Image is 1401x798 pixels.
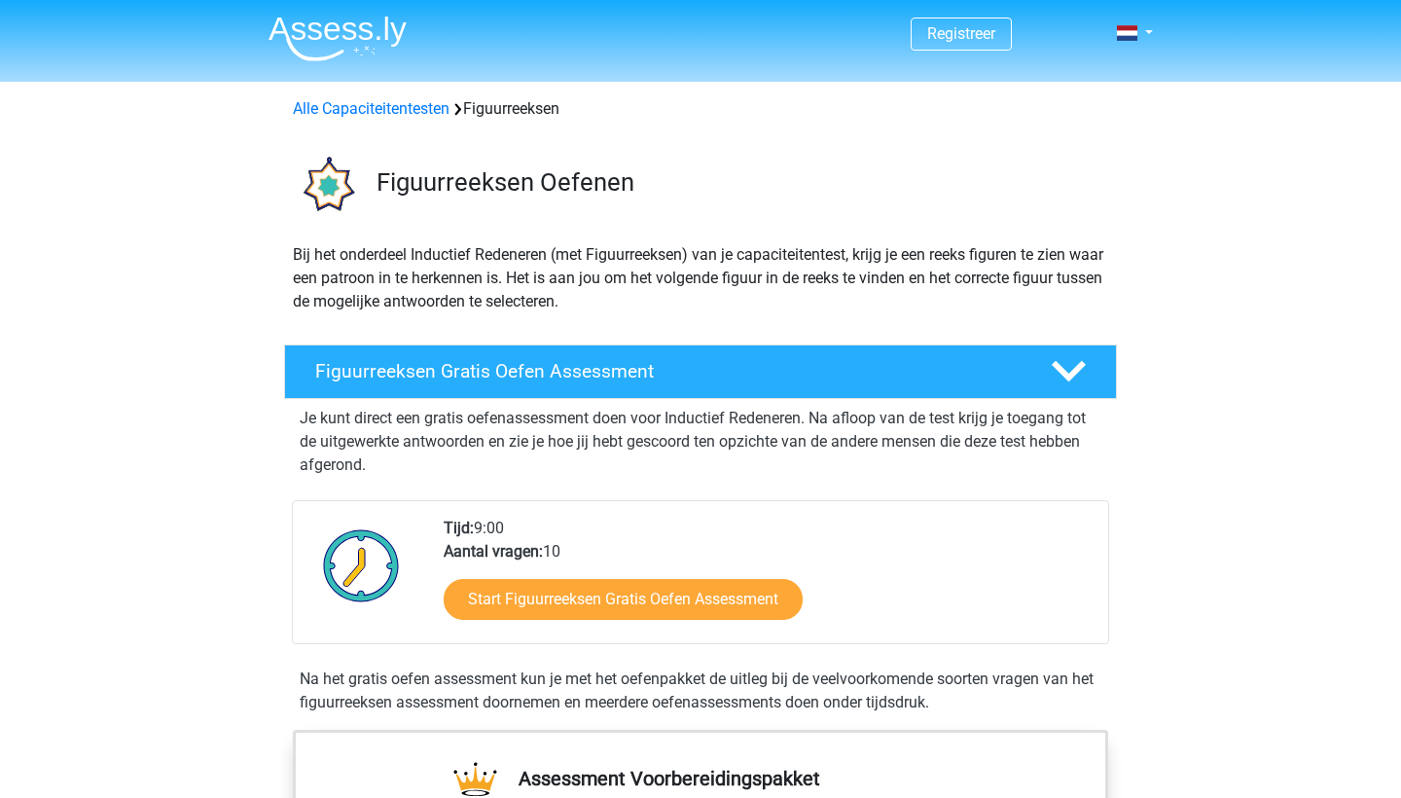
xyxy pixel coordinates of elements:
img: figuurreeksen [285,144,368,227]
a: Alle Capaciteitentesten [293,99,449,118]
img: Klok [312,517,411,614]
a: Registreer [927,24,995,43]
div: Figuurreeksen [285,97,1116,121]
h4: Figuurreeksen Gratis Oefen Assessment [315,360,1020,382]
a: Start Figuurreeksen Gratis Oefen Assessment [444,579,803,620]
p: Bij het onderdeel Inductief Redeneren (met Figuurreeksen) van je capaciteitentest, krijg je een r... [293,243,1108,313]
img: Assessly [269,16,407,61]
b: Tijd: [444,519,474,537]
h3: Figuurreeksen Oefenen [377,167,1101,198]
a: Figuurreeksen Gratis Oefen Assessment [276,345,1125,399]
b: Aantal vragen: [444,542,543,561]
div: Na het gratis oefen assessment kun je met het oefenpakket de uitleg bij de veelvoorkomende soorte... [292,668,1109,714]
div: 9:00 10 [429,517,1107,643]
p: Je kunt direct een gratis oefenassessment doen voor Inductief Redeneren. Na afloop van de test kr... [300,407,1101,477]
